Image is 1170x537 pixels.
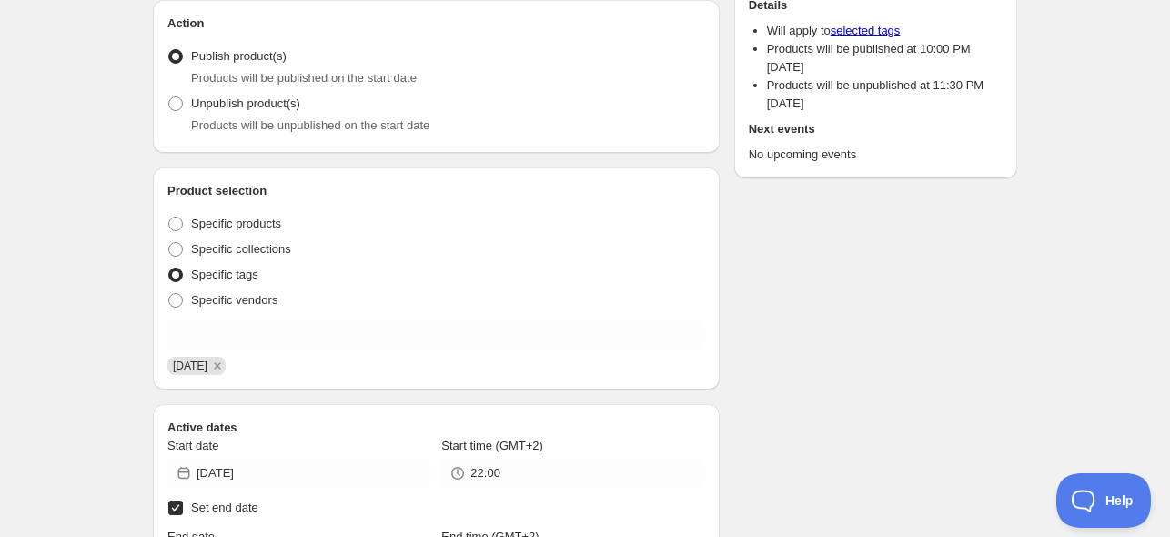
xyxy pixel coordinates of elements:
span: Products will be unpublished on the start date [191,118,429,132]
span: Specific vendors [191,293,277,307]
h2: Next events [749,120,1003,138]
button: Remove 01/09/2025 [209,358,226,374]
span: Products will be published on the start date [191,71,417,85]
h2: Active dates [167,419,705,437]
span: Set end date [191,501,258,514]
li: Products will be unpublished at 11:30 PM [DATE] [767,76,1003,113]
span: Specific collections [191,242,291,256]
span: Publish product(s) [191,49,287,63]
span: 01/09/2025 [173,360,207,372]
h2: Action [167,15,705,33]
h2: Product selection [167,182,705,200]
li: Will apply to [767,22,1003,40]
li: Products will be published at 10:00 PM [DATE] [767,40,1003,76]
span: Specific products [191,217,281,230]
span: Unpublish product(s) [191,96,300,110]
a: selected tags [831,24,901,37]
span: Start time (GMT+2) [441,439,543,452]
span: Specific tags [191,268,258,281]
p: No upcoming events [749,146,1003,164]
span: Start date [167,439,218,452]
iframe: Toggle Customer Support [1056,473,1152,528]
